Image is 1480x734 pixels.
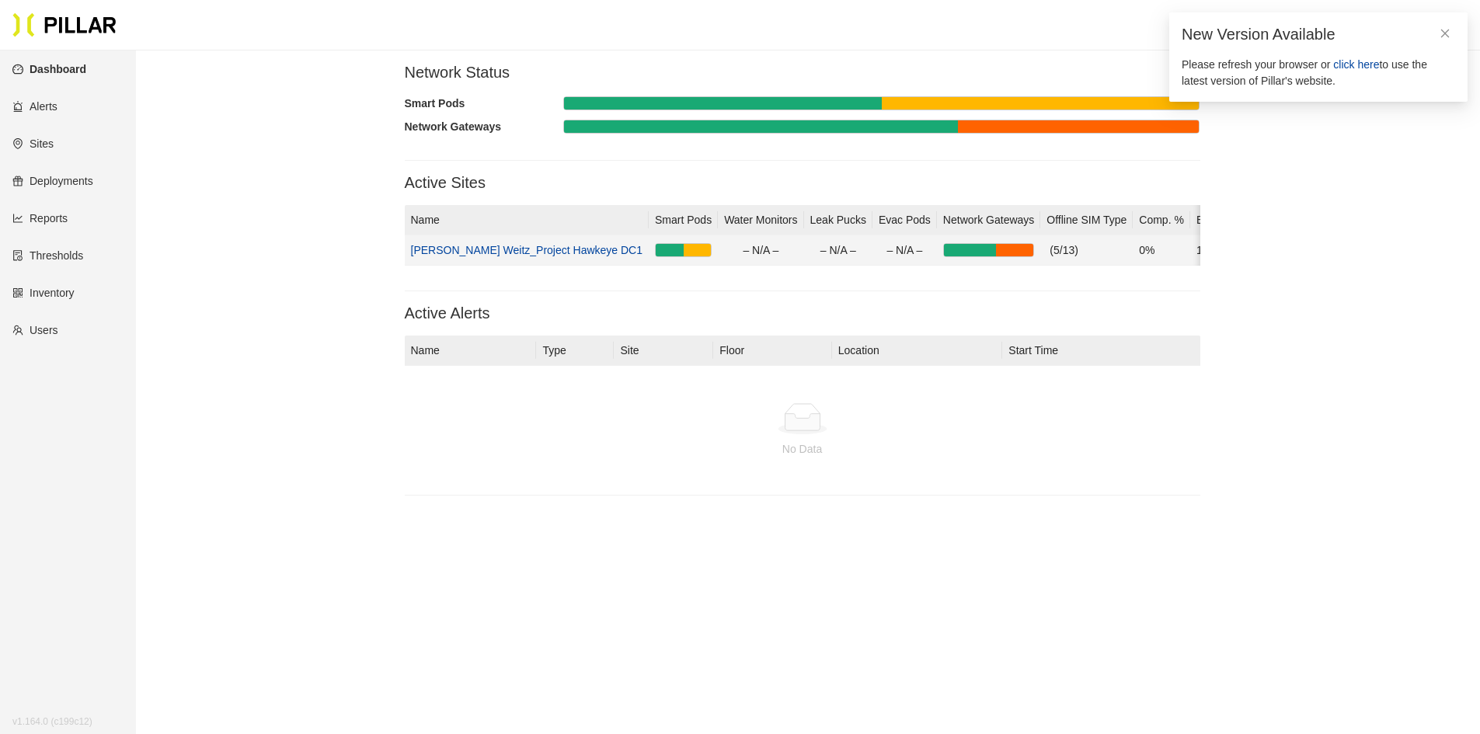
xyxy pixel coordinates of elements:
a: [PERSON_NAME] Weitz_Project Hawkeye DC1 [411,244,643,256]
th: Smart Pods [649,205,718,235]
a: environmentSites [12,137,54,150]
span: (5/13) [1050,244,1078,256]
th: Evac Pods [872,205,937,235]
th: Offline SIM Type [1040,205,1133,235]
div: Smart Pods [405,95,564,112]
h3: Active Sites [405,173,1200,193]
div: – N/A – [724,242,797,259]
span: click here [1333,58,1379,71]
div: No Data [417,440,1188,457]
th: Water Monitors [718,205,803,235]
a: alertAlerts [12,100,57,113]
th: Floor [713,336,832,366]
th: Start Time [1002,336,1200,366]
a: line-chartReports [12,212,68,224]
span: close [1440,28,1450,39]
div: New Version Available [1182,25,1455,44]
h3: Active Alerts [405,304,1200,323]
td: 1 [1190,235,1247,266]
img: Pillar Technologies [12,12,117,37]
a: dashboardDashboard [12,63,86,75]
th: Type [536,336,614,366]
div: – N/A – [810,242,866,259]
th: Name [405,336,537,366]
th: Location [832,336,1003,366]
th: Site [614,336,713,366]
div: Network Gateways [405,118,564,135]
h3: Network Status [405,63,1200,82]
a: qrcodeInventory [12,287,75,299]
a: teamUsers [12,324,58,336]
th: Buildings [1190,205,1247,235]
th: Leak Pucks [804,205,872,235]
a: giftDeployments [12,175,93,187]
a: exceptionThresholds [12,249,83,262]
th: Name [405,205,649,235]
td: 0% [1133,235,1190,266]
th: Comp. % [1133,205,1190,235]
th: Network Gateways [937,205,1040,235]
p: Please refresh your browser or to use the latest version of Pillar's website. [1182,57,1455,89]
div: – N/A – [879,242,931,259]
